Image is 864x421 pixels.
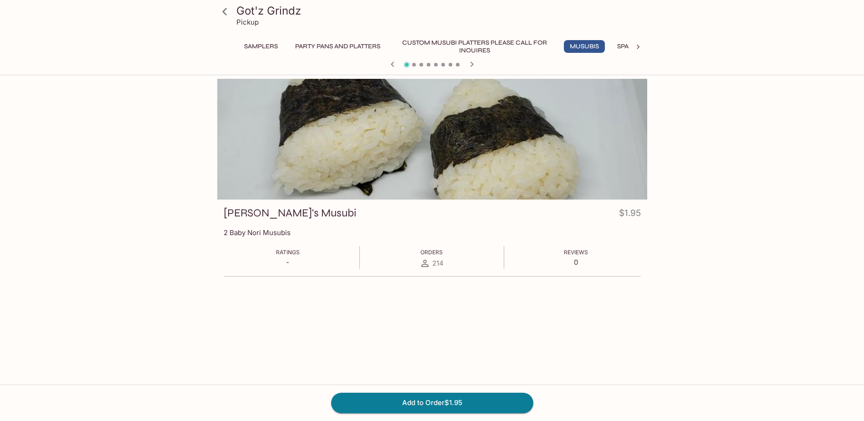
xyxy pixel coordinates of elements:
[564,40,605,53] button: Musubis
[393,40,557,53] button: Custom Musubi Platters PLEASE CALL FOR INQUIRES
[619,206,641,224] h4: $1.95
[276,249,300,256] span: Ratings
[236,18,259,26] p: Pickup
[290,40,385,53] button: Party Pans and Platters
[276,258,300,267] p: -
[224,228,641,237] p: 2 Baby Nori Musubis
[236,4,644,18] h3: Got'z Grindz
[564,249,588,256] span: Reviews
[217,79,647,200] div: Kai G's Musubi
[564,258,588,267] p: 0
[239,40,283,53] button: Samplers
[432,259,444,267] span: 214
[420,249,443,256] span: Orders
[331,393,533,413] button: Add to Order$1.95
[612,40,670,53] button: Spam Musubis
[224,206,356,220] h3: [PERSON_NAME]'s Musubi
